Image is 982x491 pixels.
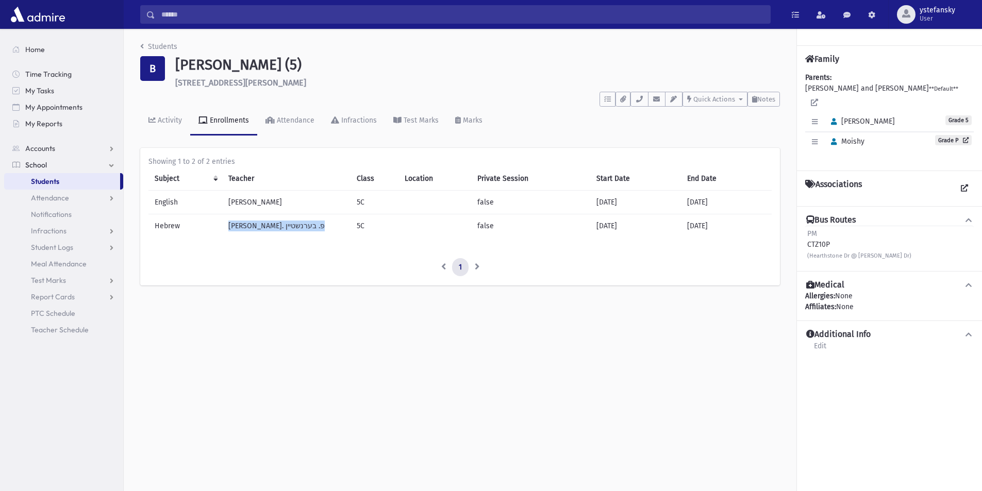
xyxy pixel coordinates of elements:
[805,72,974,162] div: [PERSON_NAME] and [PERSON_NAME]
[208,116,249,125] div: Enrollments
[31,292,75,301] span: Report Cards
[590,190,680,214] td: [DATE]
[757,95,775,103] span: Notes
[590,167,680,191] th: Start Date
[25,70,72,79] span: Time Tracking
[398,167,471,191] th: Location
[222,214,350,238] td: [PERSON_NAME]. פ. בערנשטיין
[683,92,747,107] button: Quick Actions
[140,41,177,56] nav: breadcrumb
[807,229,817,238] span: PM
[385,107,447,136] a: Test Marks
[25,103,82,112] span: My Appointments
[461,116,482,125] div: Marks
[31,243,73,252] span: Student Logs
[805,215,974,226] button: Bus Routes
[4,190,123,206] a: Attendance
[275,116,314,125] div: Attendance
[155,5,770,24] input: Search
[471,214,591,238] td: false
[140,56,165,81] div: B
[31,177,59,186] span: Students
[25,119,62,128] span: My Reports
[140,107,190,136] a: Activity
[806,329,871,340] h4: Additional Info
[807,252,911,259] small: (Hearthstone Dr @ [PERSON_NAME] Dr)
[190,107,257,136] a: Enrollments
[4,66,123,82] a: Time Tracking
[148,167,222,191] th: Subject
[25,144,55,153] span: Accounts
[4,321,123,338] a: Teacher Schedule
[25,86,54,95] span: My Tasks
[222,190,350,214] td: [PERSON_NAME]
[4,140,123,157] a: Accounts
[805,302,836,311] b: Affiliates:
[175,78,780,88] h6: [STREET_ADDRESS][PERSON_NAME]
[920,6,955,14] span: ystefansky
[31,259,87,268] span: Meal Attendance
[31,276,66,285] span: Test Marks
[31,210,72,219] span: Notifications
[4,115,123,132] a: My Reports
[826,117,895,126] span: [PERSON_NAME]
[8,4,68,25] img: AdmirePro
[920,14,955,23] span: User
[140,42,177,51] a: Students
[4,206,123,223] a: Notifications
[806,215,856,226] h4: Bus Routes
[4,289,123,305] a: Report Cards
[222,167,350,191] th: Teacher
[351,167,398,191] th: Class
[351,190,398,214] td: 5C
[4,82,123,99] a: My Tasks
[826,137,864,146] span: Moishy
[4,223,123,239] a: Infractions
[805,329,974,340] button: Additional Info
[805,73,831,82] b: Parents:
[805,291,974,312] div: None
[805,280,974,291] button: Medical
[351,214,398,238] td: 5C
[447,107,491,136] a: Marks
[31,226,66,235] span: Infractions
[471,190,591,214] td: false
[681,190,772,214] td: [DATE]
[4,41,123,58] a: Home
[805,179,862,198] h4: Associations
[175,56,780,74] h1: [PERSON_NAME] (5)
[805,54,839,64] h4: Family
[4,272,123,289] a: Test Marks
[4,157,123,173] a: School
[257,107,323,136] a: Attendance
[452,258,469,277] a: 1
[25,160,47,170] span: School
[4,256,123,272] a: Meal Attendance
[693,95,735,103] span: Quick Actions
[4,99,123,115] a: My Appointments
[4,305,123,321] a: PTC Schedule
[323,107,385,136] a: Infractions
[681,167,772,191] th: End Date
[681,214,772,238] td: [DATE]
[935,135,972,145] a: Grade P
[148,190,222,214] td: English
[339,116,377,125] div: Infractions
[807,228,911,261] div: CTZ10P
[806,280,844,291] h4: Medical
[590,214,680,238] td: [DATE]
[805,301,974,312] div: None
[747,92,780,107] button: Notes
[471,167,591,191] th: Private Session
[805,292,835,300] b: Allergies:
[25,45,45,54] span: Home
[4,173,120,190] a: Students
[31,193,69,202] span: Attendance
[402,116,439,125] div: Test Marks
[813,340,827,359] a: Edit
[31,325,89,334] span: Teacher Schedule
[148,156,772,167] div: Showing 1 to 2 of 2 entries
[148,214,222,238] td: Hebrew
[31,309,75,318] span: PTC Schedule
[156,116,182,125] div: Activity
